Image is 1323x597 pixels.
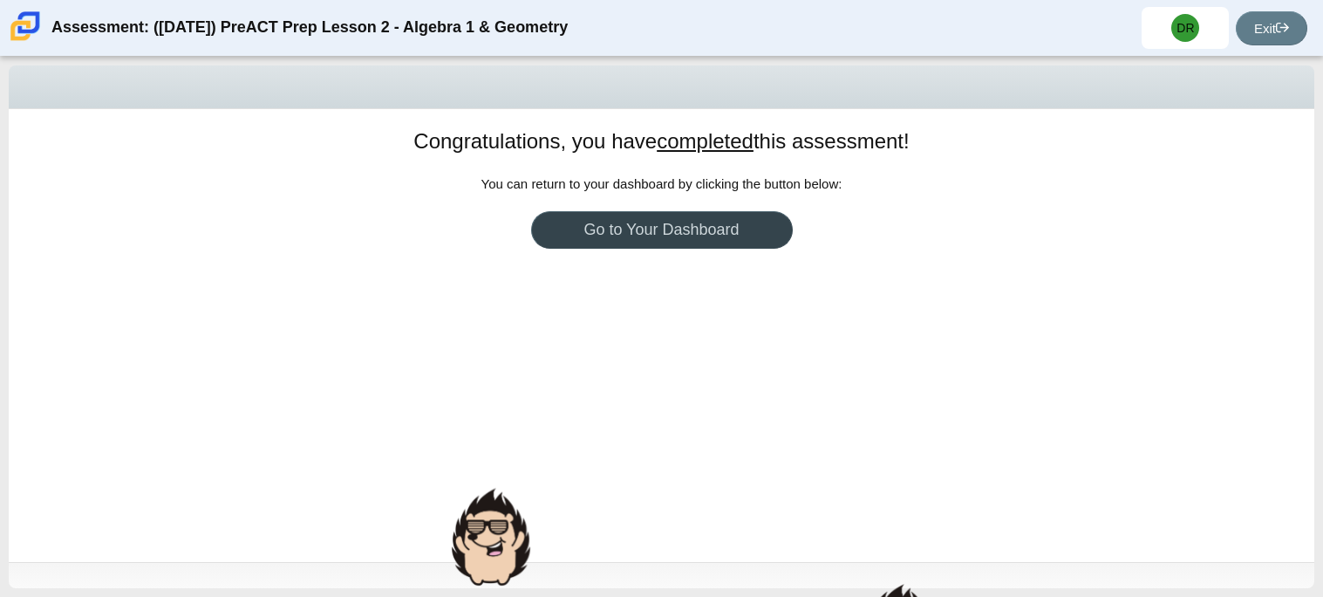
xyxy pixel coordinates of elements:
[657,129,754,153] u: completed
[1236,11,1307,45] a: Exit
[7,8,44,45] img: Carmen School of Science & Technology
[7,32,44,47] a: Carmen School of Science & Technology
[51,7,568,49] div: Assessment: ([DATE]) PreACT Prep Lesson 2 - Algebra 1 & Geometry
[1176,22,1194,34] span: DR
[531,211,793,249] a: Go to Your Dashboard
[413,127,909,156] h1: Congratulations, you have this assessment!
[481,176,842,191] span: You can return to your dashboard by clicking the button below:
